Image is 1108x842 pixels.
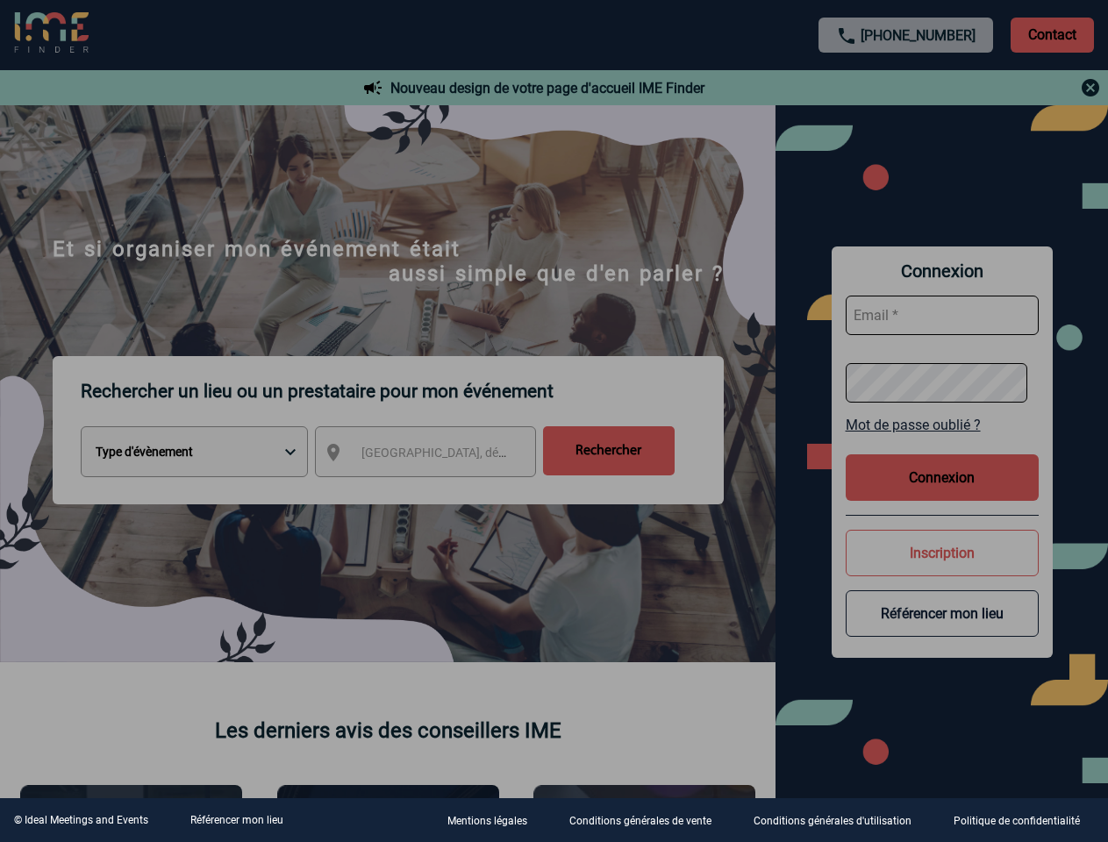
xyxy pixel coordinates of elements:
[433,812,555,829] a: Mentions légales
[740,812,940,829] a: Conditions générales d'utilisation
[569,816,711,828] p: Conditions générales de vente
[954,816,1080,828] p: Politique de confidentialité
[940,812,1108,829] a: Politique de confidentialité
[754,816,911,828] p: Conditions générales d'utilisation
[190,814,283,826] a: Référencer mon lieu
[447,816,527,828] p: Mentions légales
[555,812,740,829] a: Conditions générales de vente
[14,814,148,826] div: © Ideal Meetings and Events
